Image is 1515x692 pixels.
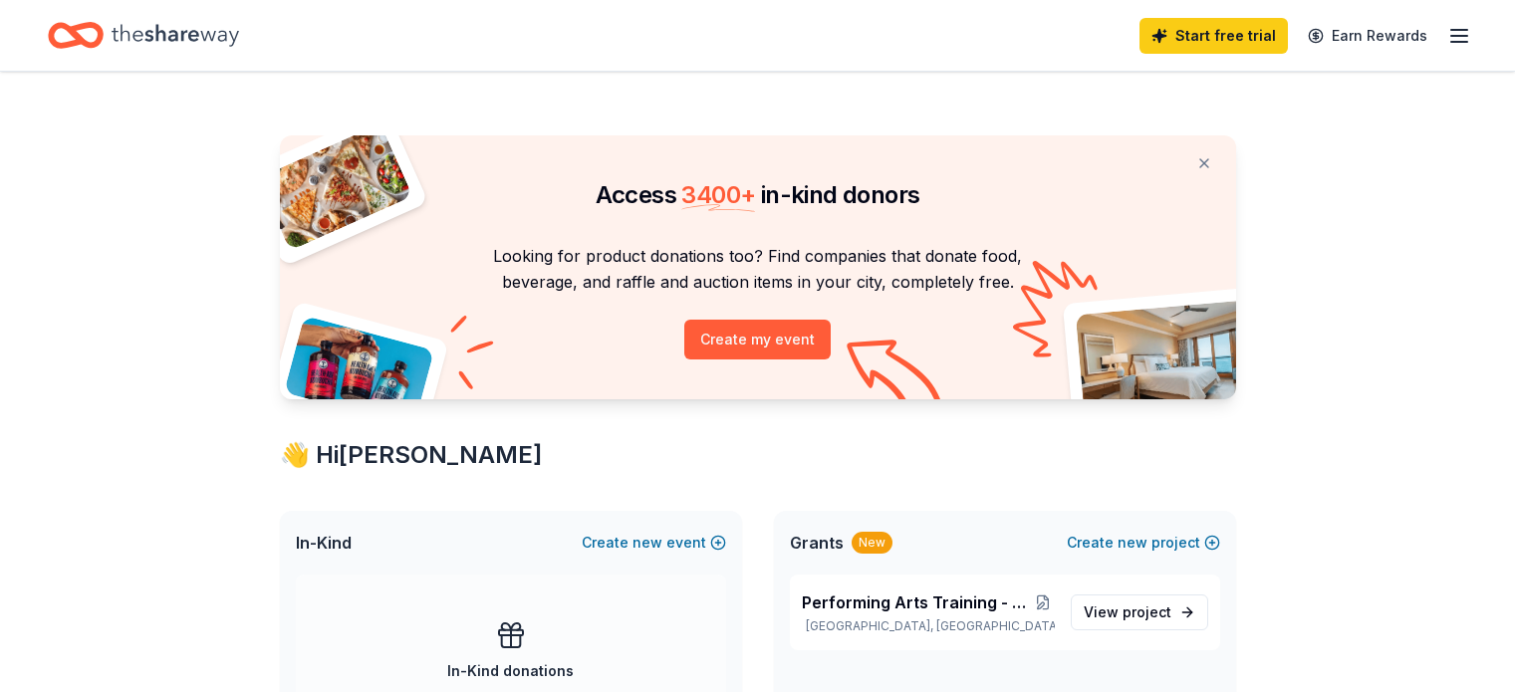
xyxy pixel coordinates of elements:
[1118,531,1147,555] span: new
[1123,603,1171,620] span: project
[296,531,352,555] span: In-Kind
[802,618,1055,634] p: [GEOGRAPHIC_DATA], [GEOGRAPHIC_DATA]
[596,180,920,209] span: Access in-kind donors
[280,439,1236,471] div: 👋 Hi [PERSON_NAME]
[632,531,662,555] span: new
[257,123,412,251] img: Pizza
[1296,18,1439,54] a: Earn Rewards
[582,531,726,555] button: Createnewevent
[1084,600,1171,624] span: View
[802,590,1032,614] span: Performing Arts Training - Skill building for the Arts
[1071,594,1208,630] a: View project
[1139,18,1288,54] a: Start free trial
[852,532,892,554] div: New
[447,659,574,683] div: In-Kind donations
[681,180,755,209] span: 3400 +
[48,12,239,59] a: Home
[1067,531,1220,555] button: Createnewproject
[304,243,1212,296] p: Looking for product donations too? Find companies that donate food, beverage, and raffle and auct...
[684,320,831,359] button: Create my event
[847,340,946,414] img: Curvy arrow
[790,531,844,555] span: Grants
